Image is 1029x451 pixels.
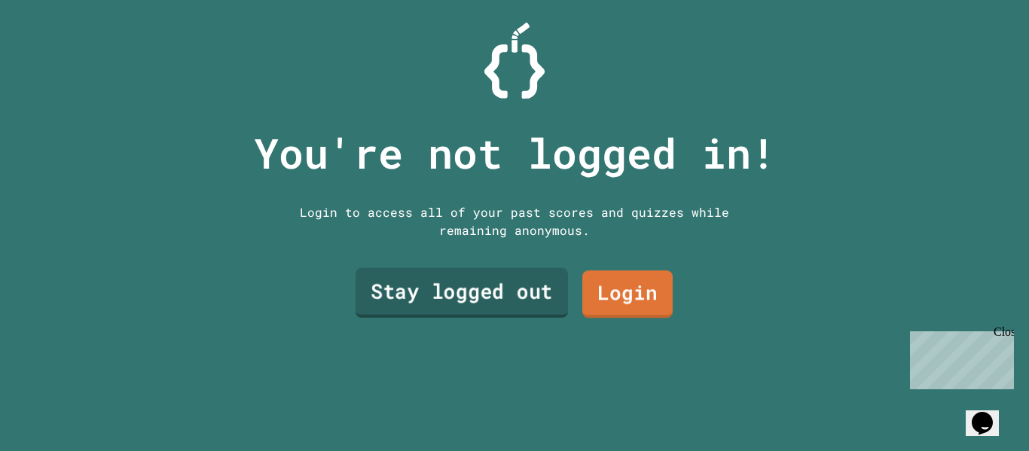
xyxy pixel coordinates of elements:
div: Chat with us now!Close [6,6,104,96]
img: Logo.svg [484,23,545,99]
iframe: chat widget [966,391,1014,436]
a: Stay logged out [356,268,568,318]
p: You're not logged in! [254,122,776,184]
div: Login to access all of your past scores and quizzes while remaining anonymous. [289,203,740,239]
a: Login [582,271,673,318]
iframe: chat widget [904,325,1014,389]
